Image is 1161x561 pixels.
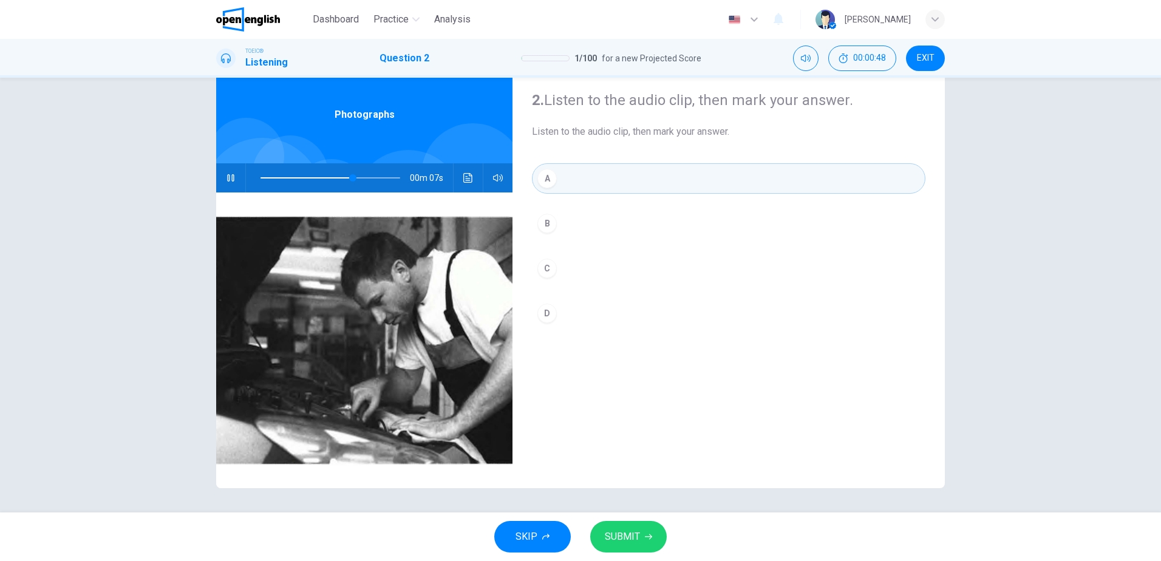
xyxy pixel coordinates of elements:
[245,47,264,55] span: TOEIC®
[532,298,925,328] button: D
[532,92,544,109] strong: 2.
[532,163,925,194] button: A
[216,7,308,32] a: OpenEnglish logo
[605,528,640,545] span: SUBMIT
[532,253,925,284] button: C
[373,12,409,27] span: Practice
[532,90,925,110] h4: Listen to the audio clip, then mark your answer.
[494,521,571,552] button: SKIP
[245,55,288,70] h1: Listening
[516,528,537,545] span: SKIP
[845,12,911,27] div: [PERSON_NAME]
[380,51,429,66] h1: Question 2
[434,12,471,27] span: Analysis
[410,163,453,192] span: 00m 07s
[532,124,925,139] span: Listen to the audio clip, then mark your answer.
[828,46,896,71] div: Hide
[216,7,280,32] img: OpenEnglish logo
[537,259,557,278] div: C
[906,46,945,71] button: EXIT
[574,51,597,66] span: 1 / 100
[590,521,667,552] button: SUBMIT
[308,8,364,30] button: Dashboard
[532,208,925,239] button: B
[917,53,935,63] span: EXIT
[537,169,557,188] div: A
[369,8,424,30] button: Practice
[458,163,478,192] button: Click to see the audio transcription
[537,214,557,233] div: B
[537,304,557,323] div: D
[313,12,359,27] span: Dashboard
[335,107,395,122] span: Photographs
[828,46,896,71] button: 00:00:48
[853,53,886,63] span: 00:00:48
[793,46,819,71] div: Mute
[429,8,475,30] button: Analysis
[815,10,835,29] img: Profile picture
[727,15,742,24] img: en
[216,192,512,488] img: Photographs
[602,51,701,66] span: for a new Projected Score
